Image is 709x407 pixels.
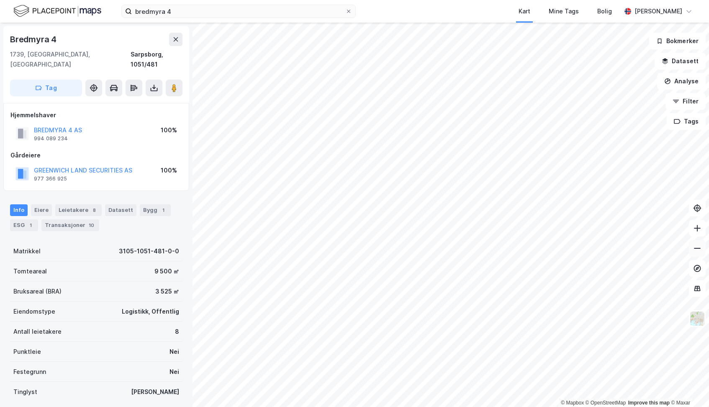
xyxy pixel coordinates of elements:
button: Tags [667,113,706,130]
div: Festegrunn [13,367,46,377]
div: Transaksjoner [41,219,99,231]
div: 3 525 ㎡ [155,286,179,296]
div: Matrikkel [13,246,41,256]
button: Analyse [657,73,706,90]
div: 3105-1051-481-0-0 [119,246,179,256]
img: logo.f888ab2527a4732fd821a326f86c7f29.svg [13,4,101,18]
div: [PERSON_NAME] [635,6,682,16]
div: Bruksareal (BRA) [13,286,62,296]
div: Datasett [105,204,136,216]
div: Leietakere [55,204,102,216]
div: Tinglyst [13,387,37,397]
a: OpenStreetMap [586,400,626,406]
div: 994 089 234 [34,135,68,142]
img: Z [689,311,705,327]
div: Eiendomstype [13,307,55,317]
div: [PERSON_NAME] [131,387,179,397]
div: Nei [170,367,179,377]
button: Filter [665,93,706,110]
div: Eiere [31,204,52,216]
div: 977 366 925 [34,175,67,182]
div: 1 [26,221,35,229]
div: Kontrollprogram for chat [667,367,709,407]
div: 100% [161,165,177,175]
div: Nei [170,347,179,357]
div: Kart [519,6,530,16]
div: Bolig [597,6,612,16]
div: Hjemmelshaver [10,110,182,120]
div: Punktleie [13,347,41,357]
div: Antall leietakere [13,327,62,337]
div: Sarpsborg, 1051/481 [131,49,182,70]
div: 100% [161,125,177,135]
div: 1 [159,206,167,214]
div: 10 [87,221,96,229]
div: 8 [90,206,98,214]
div: Gårdeiere [10,150,182,160]
div: Info [10,204,28,216]
div: Tomteareal [13,266,47,276]
button: Datasett [655,53,706,70]
button: Tag [10,80,82,96]
div: 9 500 ㎡ [154,266,179,276]
div: Logistikk, Offentlig [122,307,179,317]
div: Bygg [140,204,171,216]
button: Bokmerker [649,33,706,49]
input: Søk på adresse, matrikkel, gårdeiere, leietakere eller personer [132,5,345,18]
div: Bredmyra 4 [10,33,58,46]
div: Mine Tags [549,6,579,16]
a: Improve this map [628,400,670,406]
div: ESG [10,219,38,231]
div: 8 [175,327,179,337]
div: 1739, [GEOGRAPHIC_DATA], [GEOGRAPHIC_DATA] [10,49,131,70]
a: Mapbox [561,400,584,406]
iframe: Chat Widget [667,367,709,407]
